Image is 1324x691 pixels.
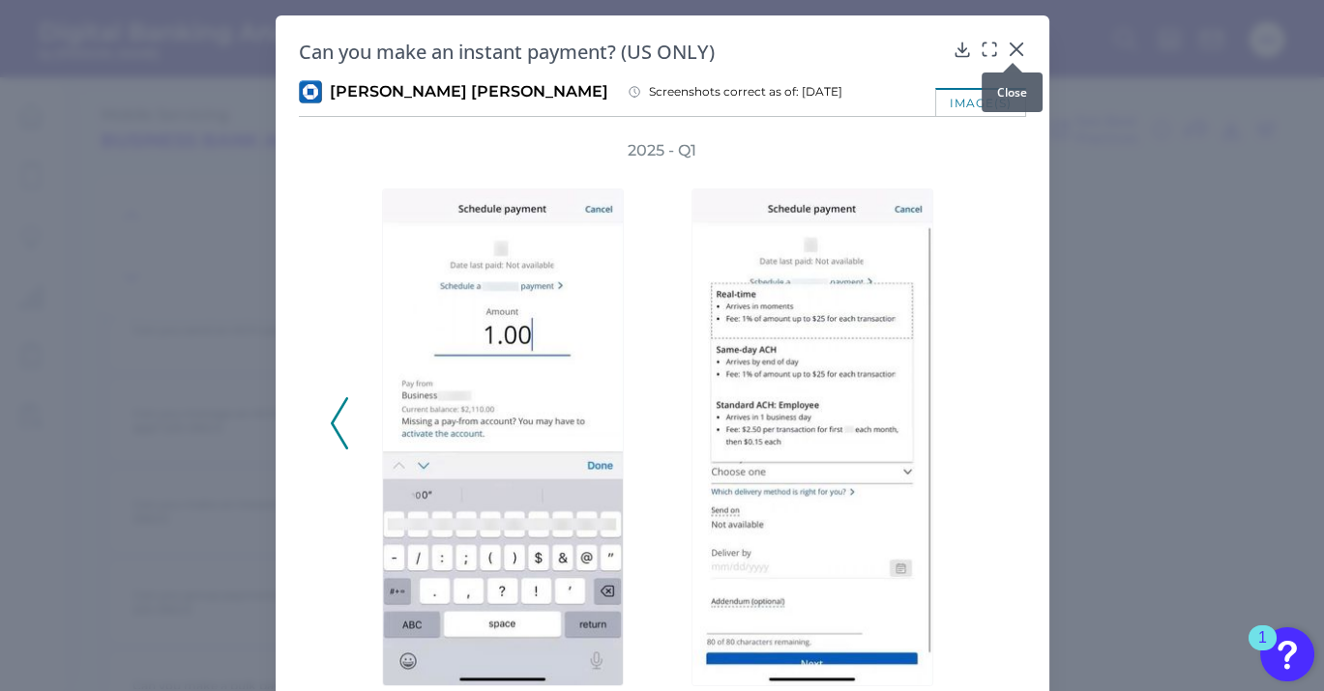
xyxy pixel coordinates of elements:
[299,80,322,103] img: JP Morgan Chase
[691,188,933,686] img: 6841-5-Chase-SB-Mobile-Q1-2025.jpg
[1260,627,1314,681] button: Open Resource Center, 1 new notification
[382,188,624,686] img: 6841-4-Chase-SB-Mobile-Q1-2025.jpg
[649,84,842,100] span: Screenshots correct as of: [DATE]
[330,81,608,102] span: [PERSON_NAME] [PERSON_NAME]
[299,39,945,65] h2: Can you make an instant payment? (US ONLY)
[935,88,1026,116] div: image(s)
[628,140,696,161] h3: 2025 - Q1
[982,72,1043,112] div: Close
[1258,638,1267,663] div: 1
